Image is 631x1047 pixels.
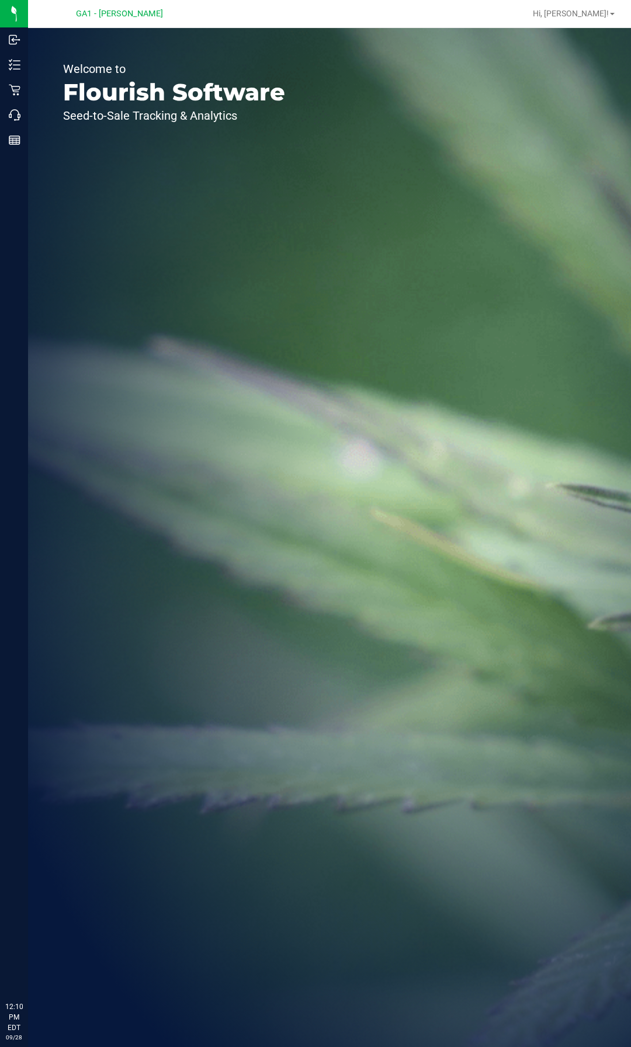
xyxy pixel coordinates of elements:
[9,59,20,71] inline-svg: Inventory
[9,34,20,46] inline-svg: Inbound
[5,1001,23,1033] p: 12:10 PM EDT
[5,1033,23,1042] p: 09/28
[9,109,20,121] inline-svg: Call Center
[63,110,285,121] p: Seed-to-Sale Tracking & Analytics
[9,84,20,96] inline-svg: Retail
[76,9,163,19] span: GA1 - [PERSON_NAME]
[63,63,285,75] p: Welcome to
[9,134,20,146] inline-svg: Reports
[12,954,47,989] iframe: Resource center
[63,81,285,104] p: Flourish Software
[533,9,609,18] span: Hi, [PERSON_NAME]!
